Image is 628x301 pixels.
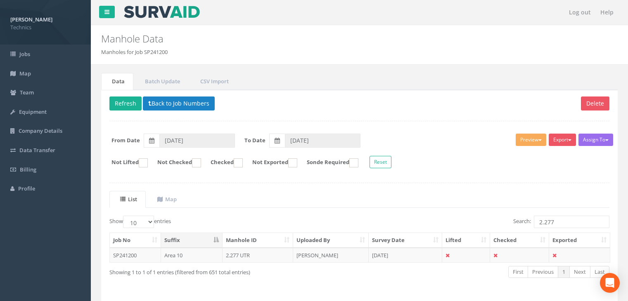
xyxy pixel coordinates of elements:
[369,248,442,263] td: [DATE]
[549,134,576,146] button: Export
[508,266,528,278] a: First
[19,127,62,134] span: Company Details
[19,70,31,77] span: Map
[103,158,148,167] label: Not Lifted
[143,96,215,111] button: Back to Job Numbers
[528,266,558,278] a: Previous
[244,158,297,167] label: Not Exported
[110,248,161,263] td: SP241200
[285,134,360,148] input: To Date
[10,16,52,23] strong: [PERSON_NAME]
[161,233,223,248] th: Suffix: activate to sort column descending
[19,108,47,115] span: Equipment
[109,265,310,276] div: Showing 1 to 1 of 1 entries (filtered from 651 total entries)
[600,273,620,293] div: Open Intercom Messenger
[120,195,137,203] uib-tab-heading: List
[202,158,243,167] label: Checked
[558,266,570,278] a: 1
[369,233,442,248] th: Survey Date: activate to sort column ascending
[578,134,613,146] button: Assign To
[223,248,294,263] td: 2.277 UTR
[293,233,369,248] th: Uploaded By: activate to sort column ascending
[190,73,237,90] a: CSV Import
[516,134,546,146] button: Preview
[109,216,171,228] label: Show entries
[109,191,146,208] a: List
[549,233,610,248] th: Exported: activate to sort column ascending
[299,158,358,167] label: Sonde Required
[101,33,530,44] h2: Manhole Data
[101,73,133,90] a: Data
[581,96,609,111] button: Delete
[111,136,140,144] label: From Date
[20,89,34,96] span: Team
[569,266,590,278] a: Next
[147,191,185,208] a: Map
[157,195,177,203] uib-tab-heading: Map
[19,50,30,58] span: Jobs
[442,233,491,248] th: Lifted: activate to sort column ascending
[159,134,235,148] input: From Date
[149,158,201,167] label: Not Checked
[513,216,609,228] label: Search:
[109,96,142,111] button: Refresh
[20,166,36,173] span: Billing
[534,216,609,228] input: Search:
[19,146,55,154] span: Data Transfer
[10,24,81,31] span: Technics
[10,14,81,31] a: [PERSON_NAME] Technics
[101,48,168,56] li: Manholes for Job SP241200
[370,155,391,168] button: Reset
[161,248,223,263] td: Area 10
[134,73,189,90] a: Batch Update
[490,233,549,248] th: Checked: activate to sort column ascending
[244,136,265,144] label: To Date
[590,266,609,278] a: Last
[110,233,161,248] th: Job No: activate to sort column ascending
[223,233,294,248] th: Manhole ID: activate to sort column ascending
[18,185,35,192] span: Profile
[123,216,154,228] select: Showentries
[293,248,369,263] td: [PERSON_NAME]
